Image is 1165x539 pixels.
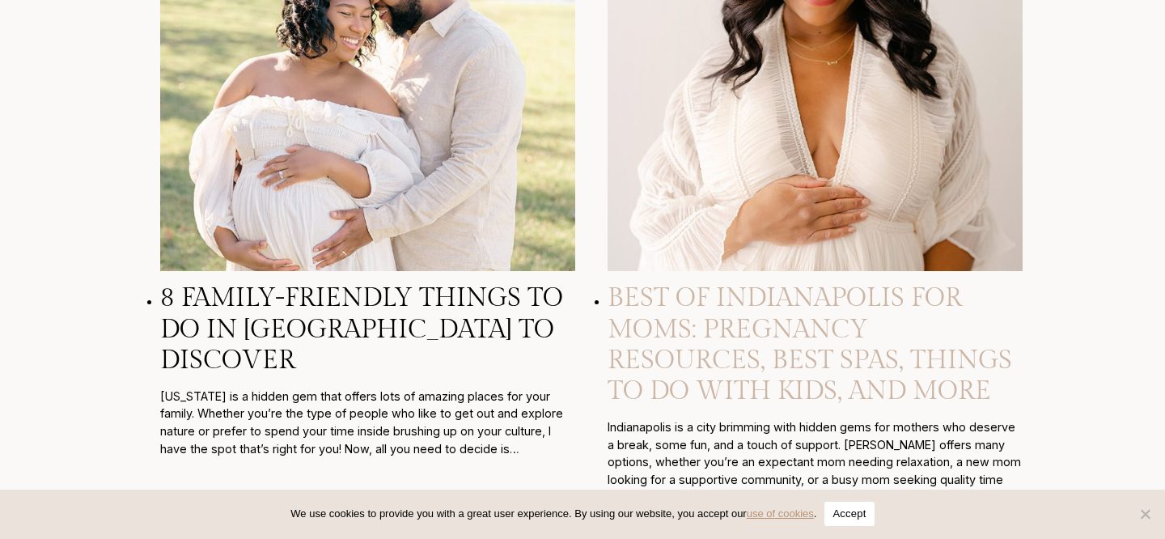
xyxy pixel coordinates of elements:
[608,282,1012,406] a: Best of Indianapolis for Moms: Pregnancy Resources, Best Spas, Things to Do With Kids, and more
[290,506,816,522] span: We use cookies to provide you with a great user experience. By using our website, you accept our .
[160,282,563,376] a: 8 Family-Friendly Things To Do In [GEOGRAPHIC_DATA] to Discover
[747,507,814,520] a: use of cookies
[1137,506,1153,522] span: No
[608,418,1023,506] p: Indianapolis is a city brimming with hidden gems for mothers who deserve a break, some fun, and a...
[160,388,575,457] p: [US_STATE] is a hidden gem that offers lots of amazing places for your family. Whether you’re the...
[824,502,874,526] button: Accept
